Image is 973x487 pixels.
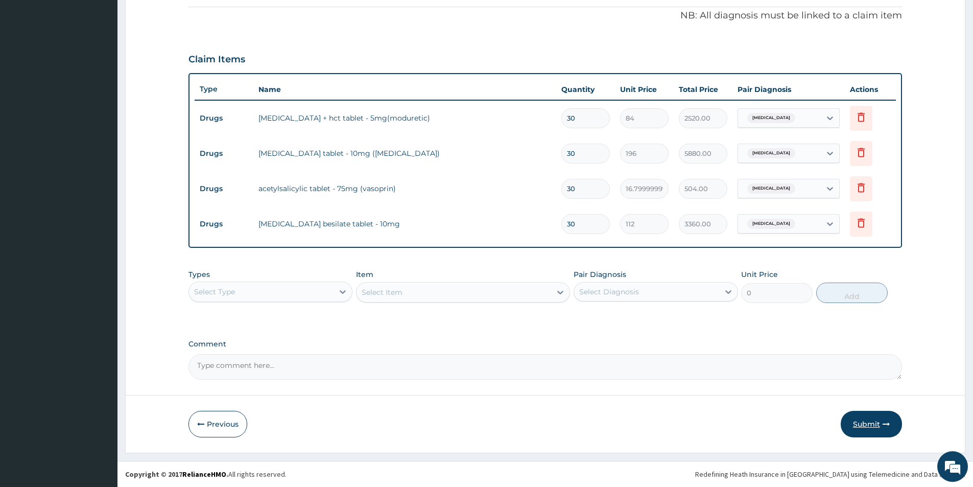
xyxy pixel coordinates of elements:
a: RelianceHMO [182,470,226,479]
h3: Claim Items [188,54,245,65]
td: [MEDICAL_DATA] besilate tablet - 10mg [253,214,556,234]
button: Submit [841,411,902,437]
div: Redefining Heath Insurance in [GEOGRAPHIC_DATA] using Telemedicine and Data Science! [695,469,965,479]
button: Add [816,283,888,303]
span: [MEDICAL_DATA] [747,219,795,229]
div: Select Type [194,287,235,297]
div: Chat with us now [53,57,172,71]
button: Previous [188,411,247,437]
th: Total Price [674,79,732,100]
textarea: Type your message and hit 'Enter' [5,279,195,315]
span: [MEDICAL_DATA] [747,148,795,158]
strong: Copyright © 2017 . [125,470,228,479]
td: acetylsalicylic tablet - 75mg (vasoprin) [253,178,556,199]
td: Drugs [195,179,253,198]
label: Pair Diagnosis [574,269,626,280]
th: Pair Diagnosis [732,79,845,100]
label: Item [356,269,373,280]
span: [MEDICAL_DATA] [747,183,795,194]
th: Quantity [556,79,615,100]
span: We're online! [59,129,141,232]
p: NB: All diagnosis must be linked to a claim item [188,9,902,22]
label: Types [188,270,210,279]
label: Comment [188,340,902,349]
td: Drugs [195,109,253,128]
th: Type [195,80,253,99]
td: [MEDICAL_DATA] tablet - 10mg ([MEDICAL_DATA]) [253,143,556,164]
footer: All rights reserved. [117,461,973,487]
label: Unit Price [741,269,778,280]
th: Unit Price [615,79,674,100]
td: [MEDICAL_DATA] + hct tablet - 5mg(moduretic) [253,108,556,128]
td: Drugs [195,144,253,163]
span: [MEDICAL_DATA] [747,113,795,123]
th: Name [253,79,556,100]
div: Minimize live chat window [168,5,192,30]
th: Actions [845,79,896,100]
img: d_794563401_company_1708531726252_794563401 [19,51,41,77]
div: Select Diagnosis [579,287,639,297]
td: Drugs [195,215,253,234]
